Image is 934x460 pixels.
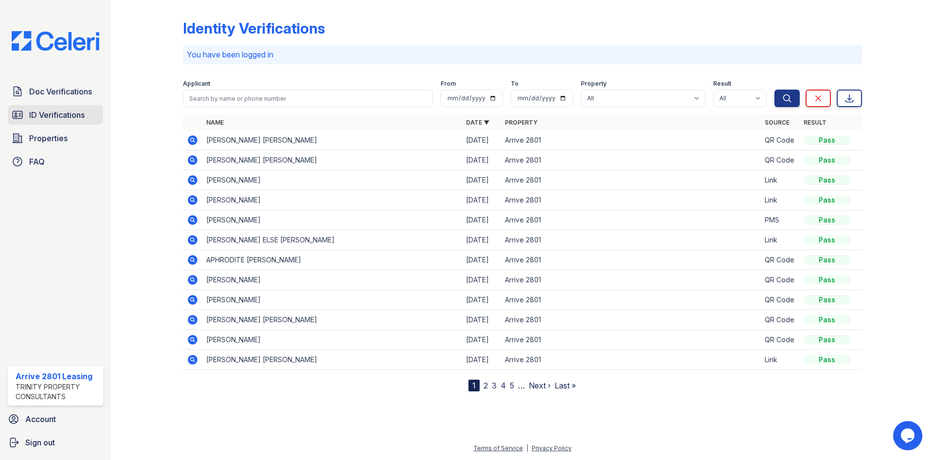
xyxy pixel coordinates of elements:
td: Arrive 2801 [501,210,761,230]
a: Account [4,409,107,429]
td: APHRODITE [PERSON_NAME] [202,250,462,270]
td: [PERSON_NAME] [202,270,462,290]
td: [DATE] [462,330,501,350]
td: [PERSON_NAME] [202,190,462,210]
label: Result [713,80,731,88]
td: Arrive 2801 [501,230,761,250]
td: [PERSON_NAME] [202,170,462,190]
td: [DATE] [462,290,501,310]
td: QR Code [761,130,800,150]
label: Property [581,80,607,88]
iframe: chat widget [893,421,924,450]
div: Pass [804,175,850,185]
div: Trinity Property Consultants [16,382,99,402]
td: [PERSON_NAME] [PERSON_NAME] [202,350,462,370]
td: Link [761,230,800,250]
div: Pass [804,135,850,145]
a: Privacy Policy [532,444,572,452]
div: Pass [804,295,850,305]
a: Last » [555,381,576,390]
td: Arrive 2801 [501,350,761,370]
td: QR Code [761,290,800,310]
div: Pass [804,315,850,325]
td: [PERSON_NAME] [202,210,462,230]
span: Doc Verifications [29,86,92,97]
td: Arrive 2801 [501,310,761,330]
div: Pass [804,275,850,285]
td: [DATE] [462,250,501,270]
td: QR Code [761,150,800,170]
span: Account [25,413,56,425]
a: Source [765,119,790,126]
td: QR Code [761,310,800,330]
div: Pass [804,335,850,345]
label: Applicant [183,80,210,88]
a: 5 [510,381,514,390]
div: Pass [804,155,850,165]
td: [DATE] [462,310,501,330]
td: [PERSON_NAME] ELSE [PERSON_NAME] [202,230,462,250]
td: Link [761,170,800,190]
td: QR Code [761,330,800,350]
td: [PERSON_NAME] [PERSON_NAME] [202,310,462,330]
div: Pass [804,235,850,245]
a: Next › [529,381,551,390]
div: Identity Verifications [183,19,325,37]
td: PMS [761,210,800,230]
td: [DATE] [462,190,501,210]
td: [PERSON_NAME] [PERSON_NAME] [202,130,462,150]
div: Pass [804,215,850,225]
div: Arrive 2801 Leasing [16,370,99,382]
td: [PERSON_NAME] [PERSON_NAME] [202,150,462,170]
span: FAQ [29,156,45,167]
td: [DATE] [462,170,501,190]
td: [PERSON_NAME] [202,330,462,350]
a: Properties [8,129,103,148]
a: Result [804,119,826,126]
td: Arrive 2801 [501,190,761,210]
a: Sign out [4,433,107,452]
span: Properties [29,132,68,144]
td: [DATE] [462,270,501,290]
td: [DATE] [462,350,501,370]
td: [DATE] [462,150,501,170]
td: [DATE] [462,210,501,230]
img: CE_Logo_Blue-a8612792a0a2168367f1c8372b55b34899dd931a85d93a1a3d3e32e68fde9ad4.png [4,31,107,51]
td: Arrive 2801 [501,130,761,150]
a: 3 [492,381,497,390]
a: 4 [501,381,506,390]
input: Search by name or phone number [183,90,433,107]
td: QR Code [761,270,800,290]
div: | [526,444,528,452]
span: Sign out [25,437,55,448]
label: To [511,80,519,88]
div: 1 [468,380,480,391]
td: Arrive 2801 [501,170,761,190]
a: Date ▼ [466,119,489,126]
a: Terms of Service [473,444,523,452]
td: Arrive 2801 [501,270,761,290]
a: Doc Verifications [8,82,103,101]
div: Pass [804,255,850,265]
p: You have been logged in [187,49,858,60]
span: … [518,380,525,391]
td: [DATE] [462,130,501,150]
a: Name [206,119,224,126]
td: Arrive 2801 [501,250,761,270]
a: ID Verifications [8,105,103,125]
a: 2 [484,381,488,390]
a: Property [505,119,538,126]
td: QR Code [761,250,800,270]
td: Link [761,350,800,370]
td: Arrive 2801 [501,150,761,170]
td: Link [761,190,800,210]
td: [PERSON_NAME] [202,290,462,310]
td: Arrive 2801 [501,290,761,310]
td: [DATE] [462,230,501,250]
td: Arrive 2801 [501,330,761,350]
div: Pass [804,195,850,205]
div: Pass [804,355,850,365]
label: From [441,80,456,88]
span: ID Verifications [29,109,85,121]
